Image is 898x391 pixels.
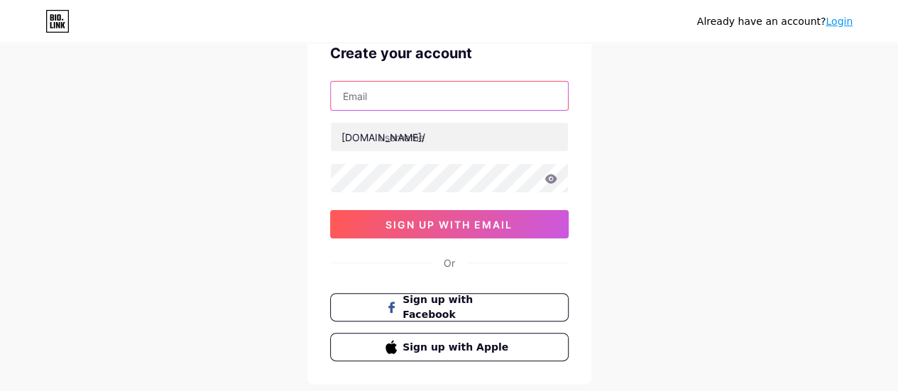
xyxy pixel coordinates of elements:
[697,14,853,29] div: Already have an account?
[341,130,425,145] div: [DOMAIN_NAME]/
[330,210,569,238] button: sign up with email
[403,340,513,355] span: Sign up with Apple
[385,219,513,231] span: sign up with email
[330,293,569,321] button: Sign up with Facebook
[826,16,853,27] a: Login
[331,123,568,151] input: username
[330,43,569,64] div: Create your account
[331,82,568,110] input: Email
[444,255,455,270] div: Or
[330,333,569,361] button: Sign up with Apple
[403,292,513,322] span: Sign up with Facebook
